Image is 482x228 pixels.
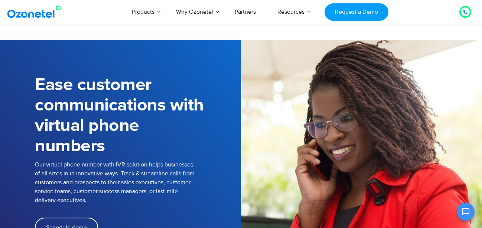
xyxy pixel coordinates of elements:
button: Open chat [457,203,475,221]
h1: Ease customer communications with virtual phone numbers [35,75,241,156]
a: Request a Demo [325,3,388,21]
p: Our virtual phone number with IVR solution helps businesses of all sizes in in innovative ways. T... [35,160,241,205]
